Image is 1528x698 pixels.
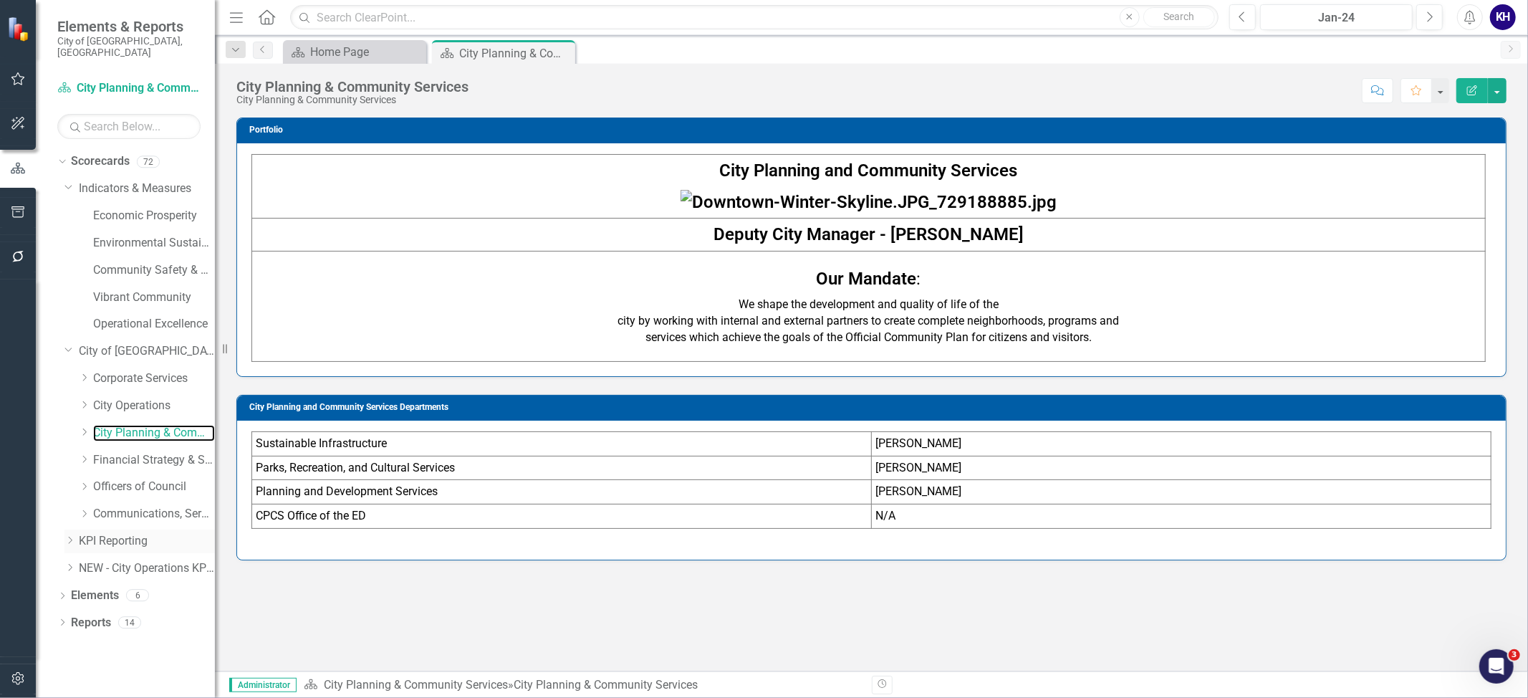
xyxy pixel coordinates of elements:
a: Reports [71,615,111,631]
h3: Portfolio [249,125,1499,135]
div: 6 [126,590,149,602]
a: Indicators & Measures [79,181,215,197]
img: Downtown-Winter-Skyline.JPG_729188885.jpg [681,190,1057,214]
a: NEW - City Operations KPIs [79,560,215,577]
span: Search [1163,11,1194,22]
span: Parks, Recreation, and Cultural Services [256,461,455,474]
h3: City Planning and Community Services Departments [249,403,1499,412]
a: Home Page [287,43,423,61]
strong: Our Mandate [816,269,916,289]
span: Sustainable Infrastructure [256,436,387,450]
a: Elements [71,588,119,604]
input: Search Below... [57,114,201,139]
a: City of [GEOGRAPHIC_DATA] [79,343,215,360]
button: Jan-24 [1260,4,1413,30]
a: Financial Strategy & Sustainability [93,452,215,469]
span: 3 [1509,649,1520,661]
a: Corporate Services [93,370,215,387]
a: City Operations [93,398,215,414]
span: We shape the development and quality of life of the [739,297,999,311]
strong: Deputy City Manager - [PERSON_NAME] [713,224,1024,244]
a: Operational Excellence [93,316,215,333]
span: [PERSON_NAME] [875,484,961,498]
span: [PERSON_NAME] [875,436,961,450]
div: City Planning & Community Services [236,79,469,95]
span: CPCS Office of the ED [256,509,366,522]
span: services which achieve the goals of the Official Community Plan for citizens and visitors. [645,330,1092,344]
div: Jan-24 [1265,9,1408,27]
iframe: Intercom live chat [1479,649,1514,684]
button: Search [1143,7,1215,27]
div: 72 [137,156,160,168]
div: City Planning & Community Services [459,44,572,62]
a: Economic Prosperity [93,208,215,224]
small: City of [GEOGRAPHIC_DATA], [GEOGRAPHIC_DATA] [57,35,201,59]
a: KPI Reporting [79,533,215,550]
a: City Planning & Community Services [93,425,215,441]
input: Search ClearPoint... [290,5,1219,30]
span: [PERSON_NAME] [875,461,961,474]
img: ClearPoint Strategy [6,15,34,42]
a: City Planning & Community Services [324,678,508,692]
span: Elements & Reports [57,18,201,35]
div: Home Page [310,43,423,61]
div: 14 [118,616,141,628]
a: Scorecards [71,153,130,170]
span: Planning and Development Services [256,484,438,498]
span: Administrator [229,678,297,692]
span: city by working with internal and external partners to create complete neighborhoods, programs and [618,314,1119,328]
a: Vibrant Community [93,290,215,306]
a: Community Safety & Well-being [93,262,215,279]
a: Communications, Service [PERSON_NAME] & Tourism [93,506,215,522]
span: N/A [875,509,895,522]
div: City Planning & Community Services [514,678,698,692]
a: Officers of Council [93,479,215,495]
div: City Planning & Community Services [236,95,469,105]
a: City Planning & Community Services [57,80,201,97]
div: » [304,677,861,694]
span: : [816,269,921,289]
strong: City Planning and Community Services [719,161,1017,181]
a: Environmental Sustainability [93,235,215,252]
button: KH [1490,4,1516,30]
